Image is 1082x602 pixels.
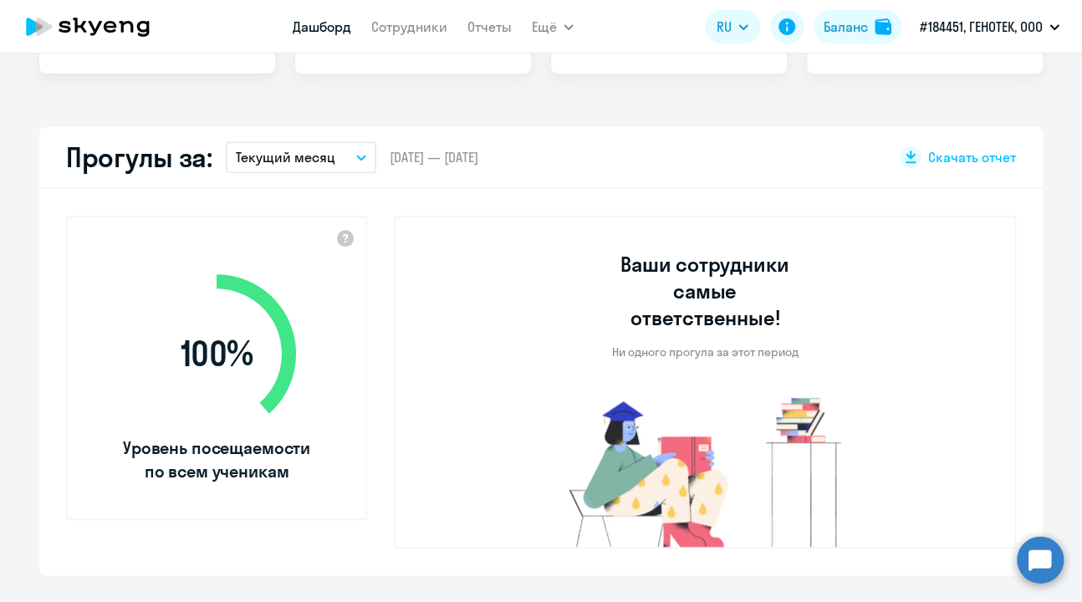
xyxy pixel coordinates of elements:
button: Балансbalance [814,10,901,43]
a: Отчеты [467,18,512,35]
span: Ещё [532,17,557,37]
span: Уровень посещаемости по всем ученикам [120,436,313,483]
p: #184451, ГЕНОТЕК, ООО [920,17,1043,37]
a: Сотрудники [371,18,447,35]
h2: Прогулы за: [66,140,212,174]
img: balance [875,18,891,35]
h3: Ваши сотрудники самые ответственные! [598,251,813,331]
button: RU [705,10,760,43]
img: no-truants [538,393,873,547]
span: [DATE] — [DATE] [390,148,478,166]
p: Ни одного прогула за этот период [612,344,799,360]
span: 100 % [120,334,313,374]
button: #184451, ГЕНОТЕК, ООО [911,7,1068,47]
p: Текущий месяц [236,147,335,167]
span: Скачать отчет [928,148,1016,166]
button: Текущий месяц [226,141,376,173]
button: Ещё [532,10,574,43]
span: RU [717,17,732,37]
a: Дашборд [293,18,351,35]
div: Баланс [824,17,868,37]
